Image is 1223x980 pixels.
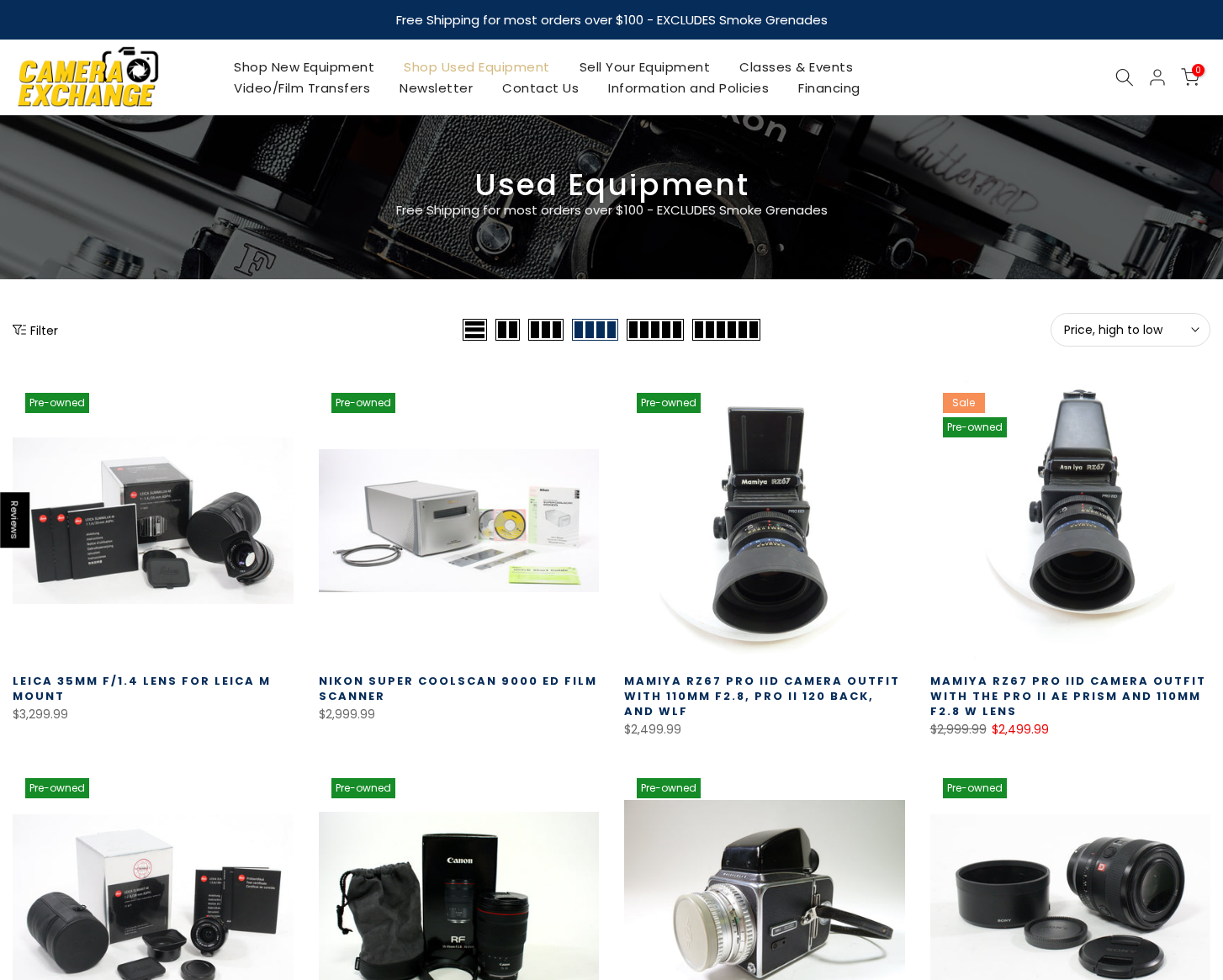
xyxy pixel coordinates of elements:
[389,56,565,77] a: Shop Used Equipment
[220,77,385,98] a: Video/Film Transfers
[1051,313,1210,347] button: Price, high to low
[13,174,1210,196] h3: Used Equipment
[992,719,1049,740] ins: $2,499.99
[1181,68,1199,87] a: 0
[1064,322,1197,337] span: Price, high to low
[319,673,597,704] a: Nikon Super Coolscan 9000 ED Film Scanner
[624,673,900,719] a: Mamiya RZ67 Pro IID Camera Outfit with 110MM F2.8, Pro II 120 Back, and WLF
[784,77,876,98] a: Financing
[1192,64,1204,77] span: 0
[930,721,987,738] del: $2,999.99
[488,77,594,98] a: Contact Us
[624,719,905,740] div: $2,499.99
[594,77,784,98] a: Information and Policies
[319,704,600,725] div: $2,999.99
[385,77,488,98] a: Newsletter
[13,673,271,704] a: Leica 35mm f/1.4 Lens for Leica M Mount
[930,673,1206,719] a: Mamiya RZ67 Pro IID Camera Outfit with the Pro II AE Prism and 110MM F2.8 W Lens
[396,11,828,29] strong: Free Shipping for most orders over $100 - EXCLUDES Smoke Grenades
[564,56,725,77] a: Sell Your Equipment
[13,704,294,725] div: $3,299.99
[725,56,868,77] a: Classes & Events
[220,56,389,77] a: Shop New Equipment
[13,321,58,338] button: Show filters
[296,200,927,220] p: Free Shipping for most orders over $100 - EXCLUDES Smoke Grenades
